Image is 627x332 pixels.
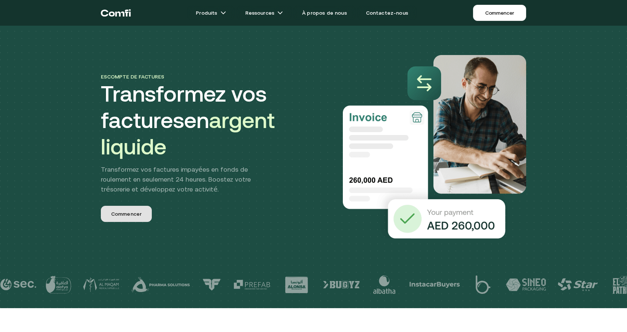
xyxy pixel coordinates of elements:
img: logo-7 [282,277,311,293]
font: Ressources [245,10,275,16]
font: Commencer [111,211,142,217]
img: logo-10 [409,276,460,294]
a: Commencer [473,5,526,21]
img: logo-12 [506,276,546,294]
font: Transformez vos factures [101,81,267,133]
font: Contactez-nous [366,10,408,16]
font: À propos de nous [302,10,347,16]
a: Commencer [101,206,152,222]
font: Escompte de factures [101,74,164,80]
a: Ressourcesicônes de flèches [236,6,292,20]
a: Contactez-nous [357,6,417,20]
img: icônes de flèches [220,10,226,16]
font: Commencer [485,10,514,16]
img: logo-3 [83,274,120,296]
a: Produitsicônes de flèches [187,6,235,20]
img: logo-8 [323,276,360,294]
a: À propos de nous [293,6,356,20]
img: icônes de flèches [277,10,283,16]
img: logo-4 [131,268,190,301]
font: Produits [196,10,217,16]
img: logo-9 [371,276,397,294]
font: argent liquide [101,107,275,159]
img: logo-13 [558,276,598,294]
font: en [184,107,209,133]
img: Escompte de factures [343,55,526,238]
img: logo-11 [472,276,494,294]
img: logo-6 [234,274,270,296]
img: logo-2 [45,276,71,294]
font: Transformez vos factures impayées en fonds de roulement en seulement 24 heures. Boostez votre tré... [101,165,251,193]
img: logo-5 [202,274,222,296]
a: Retour en haut de la page d'accueil de Comfi [101,2,131,24]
